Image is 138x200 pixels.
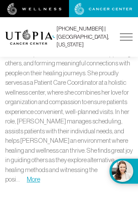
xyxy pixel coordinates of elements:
[5,49,133,185] p: Carolina is passionate about wellness, supporting others, and forming meaningful connections with...
[53,25,113,49] a: [PHONE_NUMBER] | [GEOGRAPHIC_DATA], [US_STATE]
[75,3,132,15] img: cancer center
[5,30,53,45] img: logo
[7,3,62,15] img: wellness
[27,175,40,183] a: More
[56,25,113,49] span: [PHONE_NUMBER] | [GEOGRAPHIC_DATA], [US_STATE]
[120,34,133,40] img: icon-hamburger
